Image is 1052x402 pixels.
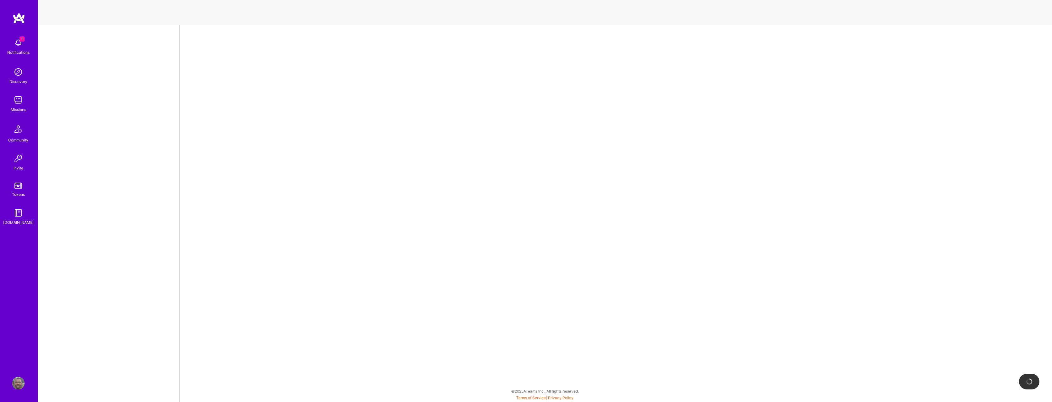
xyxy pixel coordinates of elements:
[12,152,25,165] img: Invite
[12,94,25,106] img: teamwork
[1026,378,1032,385] img: loading
[38,383,1052,399] div: © 2025 ATeams Inc., All rights reserved.
[12,207,25,219] img: guide book
[8,137,28,143] div: Community
[9,78,27,85] div: Discovery
[10,377,26,389] a: User Avatar
[14,165,23,171] div: Invite
[12,377,25,389] img: User Avatar
[13,13,25,24] img: logo
[12,66,25,78] img: discovery
[3,219,34,226] div: [DOMAIN_NAME]
[516,395,574,400] span: |
[516,395,546,400] a: Terms of Service
[12,191,25,198] div: Tokens
[20,36,25,41] span: 1
[548,395,574,400] a: Privacy Policy
[11,106,26,113] div: Missions
[12,36,25,49] img: bell
[7,49,30,56] div: Notifications
[14,183,22,189] img: tokens
[11,122,26,137] img: Community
